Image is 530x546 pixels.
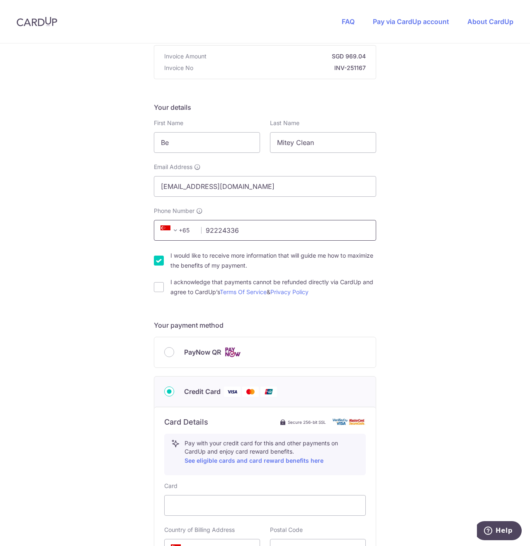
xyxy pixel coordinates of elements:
[224,347,241,358] img: Cards logo
[154,207,194,215] span: Phone Number
[154,163,192,171] span: Email Address
[154,132,260,153] input: First name
[210,52,366,60] strong: SGD 969.04
[260,387,277,397] img: Union Pay
[270,119,299,127] label: Last Name
[164,526,235,534] label: Country of Billing Address
[164,482,177,490] label: Card
[160,225,180,235] span: +65
[154,119,183,127] label: First Name
[158,225,195,235] span: +65
[17,17,57,27] img: CardUp
[270,526,303,534] label: Postal Code
[171,500,359,510] iframe: Secure card payment input frame
[220,288,267,295] a: Terms Of Service
[288,419,326,425] span: Secure 256-bit SSL
[164,417,208,427] h6: Card Details
[270,132,376,153] input: Last name
[154,102,376,112] h5: Your details
[242,387,259,397] img: Mastercard
[184,387,221,396] span: Credit Card
[170,251,376,271] label: I would like to receive more information that will guide me how to maximize the benefits of my pa...
[170,277,376,297] label: I acknowledge that payments cannot be refunded directly via CardUp and agree to CardUp’s &
[224,387,241,397] img: Visa
[185,439,359,466] p: Pay with your credit card for this and other payments on CardUp and enjoy card reward benefits.
[164,52,207,60] span: Invoice Amount
[164,387,366,397] div: Credit Card Visa Mastercard Union Pay
[342,17,355,26] a: FAQ
[373,17,449,26] a: Pay via CardUp account
[184,347,221,357] span: PayNow QR
[270,288,309,295] a: Privacy Policy
[164,347,366,358] div: PayNow QR Cards logo
[333,418,366,425] img: card secure
[197,64,366,72] strong: INV-251167
[154,320,376,330] h5: Your payment method
[467,17,513,26] a: About CardUp
[185,457,323,464] a: See eligible cards and card reward benefits here
[154,176,376,197] input: Email address
[164,64,193,72] span: Invoice No
[477,521,522,542] iframe: Opens a widget where you can find more information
